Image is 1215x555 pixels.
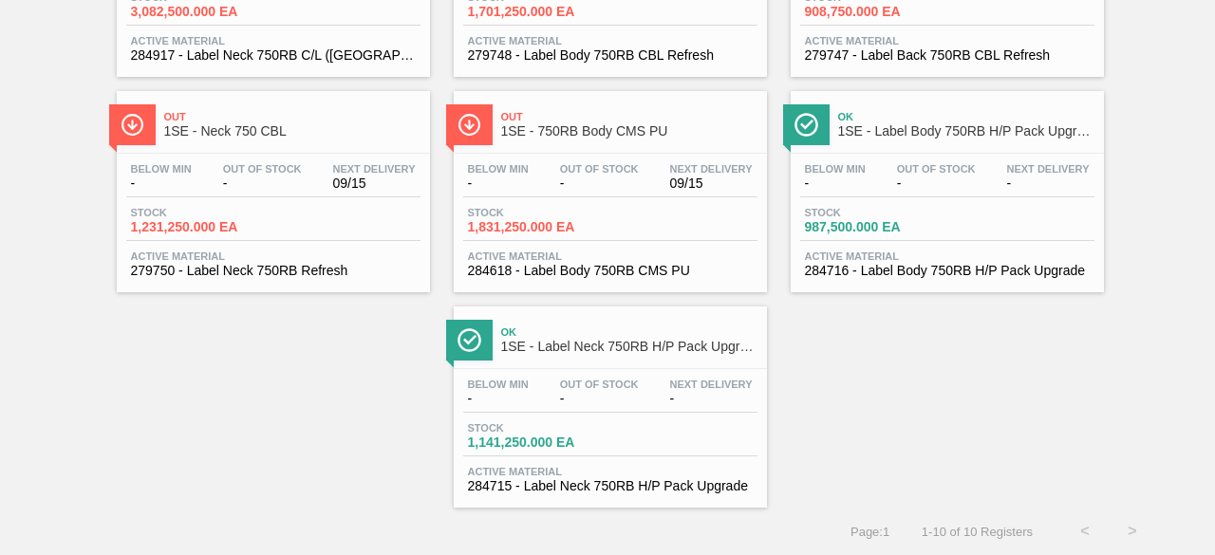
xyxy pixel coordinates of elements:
span: Out Of Stock [897,163,976,175]
img: Ícone [458,113,481,137]
span: Ok [838,111,1094,122]
span: 1,701,250.000 EA [468,5,601,19]
span: 1SE - Label Body 750RB H/P Pack Upgrade [838,124,1094,139]
span: - [131,176,192,191]
span: 09/15 [333,176,416,191]
span: Stock [468,207,601,218]
span: 1SE - Neck 750 CBL [164,124,421,139]
span: - [468,392,529,406]
span: Out Of Stock [560,379,639,390]
span: Out [164,111,421,122]
span: 908,750.000 EA [805,5,938,19]
span: - [560,392,639,406]
span: 987,500.000 EA [805,220,938,234]
span: 279747 - Label Back 750RB CBL Refresh [805,48,1090,63]
span: Active Material [805,35,1090,46]
span: Next Delivery [670,163,753,175]
span: 1,231,250.000 EA [131,220,264,234]
span: Below Min [468,379,529,390]
span: Stock [131,207,264,218]
span: Below Min [468,163,529,175]
span: Ok [501,326,757,338]
span: 284716 - Label Body 750RB H/P Pack Upgrade [805,264,1090,278]
span: Active Material [468,466,753,477]
span: Active Material [131,250,416,262]
span: Page : 1 [850,525,889,539]
a: ÍconeOut1SE - 750RB Body CMS PUBelow Min-Out Of Stock-Next Delivery09/15Stock1,831,250.000 EAActi... [439,77,776,292]
span: - [897,176,976,191]
span: Active Material [468,250,753,262]
span: Below Min [805,163,866,175]
span: - [1007,176,1090,191]
span: - [560,176,639,191]
span: - [805,176,866,191]
span: 1,831,250.000 EA [468,220,601,234]
span: - [670,392,753,406]
span: - [468,176,529,191]
span: Out Of Stock [223,163,302,175]
span: Out [501,111,757,122]
span: 1SE - Label Neck 750RB H/P Pack Upgrade [501,340,757,354]
span: Next Delivery [1007,163,1090,175]
span: 09/15 [670,176,753,191]
span: Active Material [468,35,753,46]
span: 1 - 10 of 10 Registers [918,525,1033,539]
span: 279750 - Label Neck 750RB Refresh [131,264,416,278]
span: Stock [805,207,938,218]
span: Below Min [131,163,192,175]
img: Ícone [794,113,818,137]
span: 3,082,500.000 EA [131,5,264,19]
span: Next Delivery [333,163,416,175]
img: Ícone [458,328,481,352]
a: ÍconeOut1SE - Neck 750 CBLBelow Min-Out Of Stock-Next Delivery09/15Stock1,231,250.000 EAActive Ma... [103,77,439,292]
span: 284917 - Label Neck 750RB C/L (Hogwarts) [131,48,416,63]
span: 1SE - 750RB Body CMS PU [501,124,757,139]
span: Active Material [131,35,416,46]
img: Ícone [121,113,144,137]
button: < [1061,508,1109,555]
a: ÍconeOk1SE - Label Neck 750RB H/P Pack UpgradeBelow Min-Out Of Stock-Next Delivery-Stock1,141,250... [439,292,776,508]
span: - [223,176,302,191]
span: Stock [468,422,601,434]
a: ÍconeOk1SE - Label Body 750RB H/P Pack UpgradeBelow Min-Out Of Stock-Next Delivery-Stock987,500.0... [776,77,1113,292]
span: Out Of Stock [560,163,639,175]
span: 284618 - Label Body 750RB CMS PU [468,264,753,278]
span: 279748 - Label Body 750RB CBL Refresh [468,48,753,63]
span: 1,141,250.000 EA [468,435,601,450]
span: Active Material [805,250,1090,262]
span: 284715 - Label Neck 750RB H/P Pack Upgrade [468,479,753,493]
span: Next Delivery [670,379,753,390]
button: > [1109,508,1156,555]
